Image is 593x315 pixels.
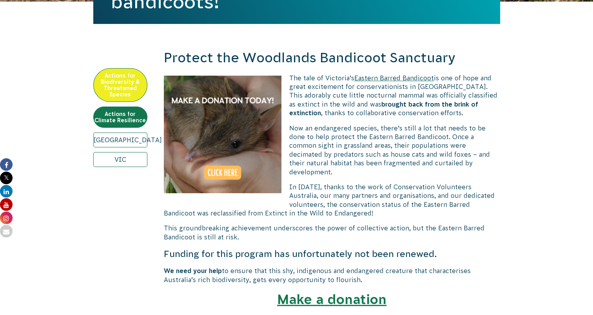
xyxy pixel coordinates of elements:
span: to ensure that this shy, indigenous and endangered creature that characterises Australia’s rich b... [164,267,471,283]
h4: Funding for this program has unfortunately not been renewed. [164,248,500,260]
a: Make a donation [277,292,386,307]
span: We need your help [164,267,222,274]
span: This groundbreaking achievement underscores the power of collective action, but the Eastern Barre... [164,224,484,240]
span: Now an endangered species, there’s still a lot that needs to be done to help protect the Eastern ... [289,125,490,176]
a: [GEOGRAPHIC_DATA] [93,132,147,147]
a: Actions for Climate Resilience [93,107,147,128]
a: VIC [93,152,147,167]
h2: Protect the Woodlands Bandicoot Sanctuary [164,49,500,67]
span: , thanks to collaborative conservation efforts. [321,109,463,116]
span: is one of hope and great excitement for conservationists in [GEOGRAPHIC_DATA]. This adorably cute... [289,74,497,108]
span: In [DATE], thanks to the work of Conservation Volunteers Australia, our many partners and organis... [164,183,495,217]
span: brought back from the brink of extinction [289,101,478,116]
a: Actions for Biodiversity & Threatened Species [93,68,147,102]
a: Eastern Barred Bandicoot [354,74,434,81]
span: The tale of Victoria’s [289,74,354,81]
